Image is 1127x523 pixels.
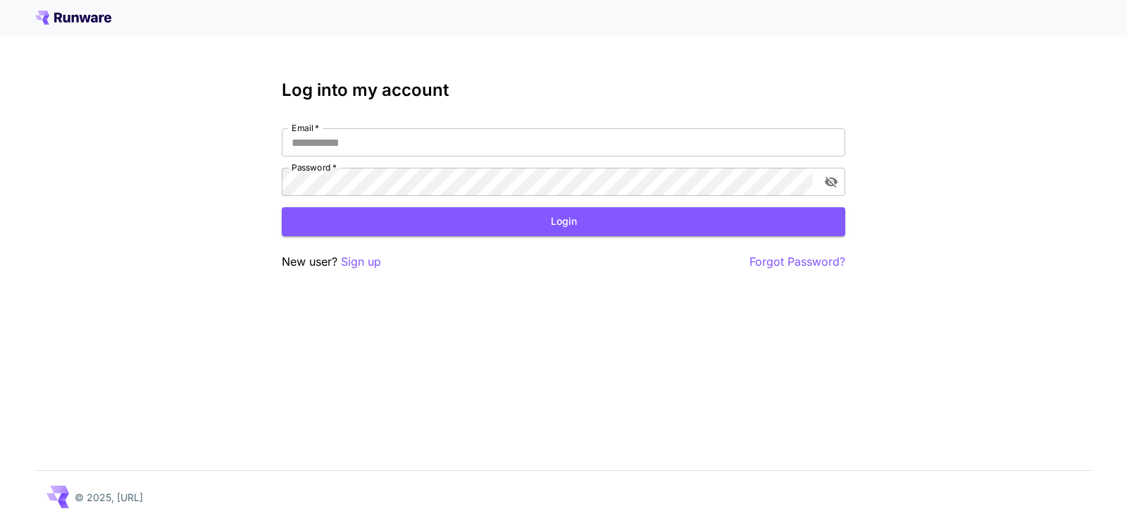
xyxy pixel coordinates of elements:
p: New user? [282,253,381,271]
h3: Log into my account [282,80,845,100]
label: Password [292,161,337,173]
label: Email [292,122,319,134]
button: Forgot Password? [749,253,845,271]
button: Sign up [341,253,381,271]
button: Login [282,207,845,236]
button: toggle password visibility [818,169,844,195]
p: © 2025, [URL] [75,490,143,505]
